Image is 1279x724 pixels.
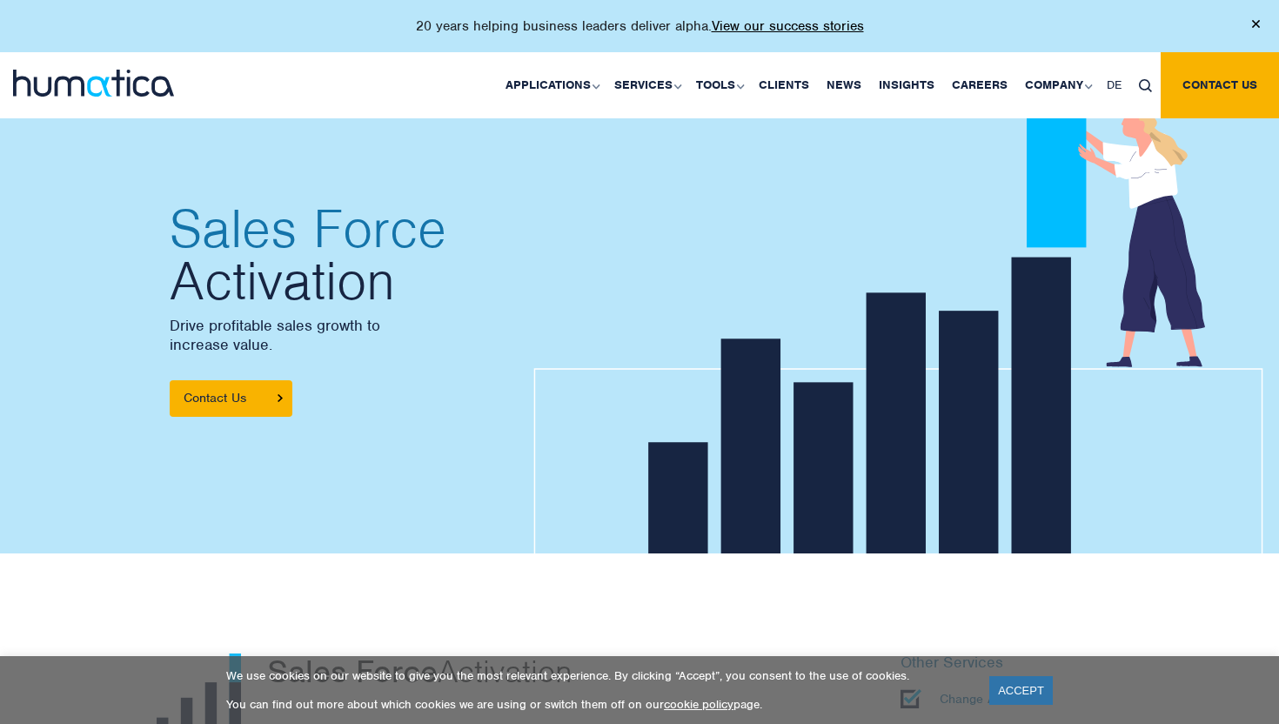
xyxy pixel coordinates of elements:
[416,17,864,35] p: 20 years helping business leaders deliver alpha.
[170,203,622,307] h2: Activation
[750,52,818,118] a: Clients
[989,676,1053,705] a: ACCEPT
[901,654,1122,673] h6: Other Services
[1139,79,1152,92] img: search_icon
[870,52,943,118] a: Insights
[1098,52,1130,118] a: DE
[533,103,1263,557] img: about_banner1
[170,380,292,417] a: Contact Us
[943,52,1016,118] a: Careers
[1107,77,1122,92] span: DE
[1161,52,1279,118] a: Contact us
[818,52,870,118] a: News
[606,52,687,118] a: Services
[1016,52,1098,118] a: Company
[170,316,622,354] p: Drive profitable sales growth to increase value.
[712,17,864,35] a: View our success stories
[664,697,733,712] a: cookie policy
[497,52,606,118] a: Applications
[170,203,622,255] span: Sales Force
[687,52,750,118] a: Tools
[226,668,968,683] p: We use cookies on our website to give you the most relevant experience. By clicking “Accept”, you...
[267,651,438,691] span: Sales Force
[278,394,283,402] img: arrowicon
[13,70,174,97] img: logo
[226,697,968,712] p: You can find out more about which cookies we are using or switch them off on our page.
[267,654,792,688] p: Activation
